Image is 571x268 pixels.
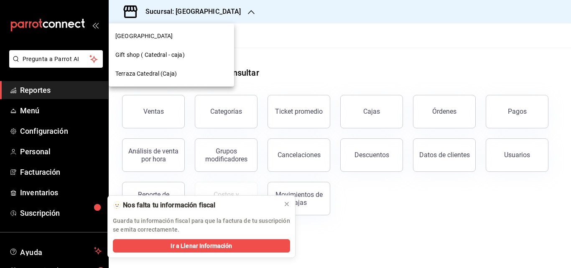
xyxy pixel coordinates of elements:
span: Ir a Llenar Información [171,242,232,250]
div: Gift shop ( Catedral - caja) [109,46,234,64]
span: Terraza Catedral (Caja) [115,69,177,78]
div: Terraza Catedral (Caja) [109,64,234,83]
div: 🫥 Nos falta tu información fiscal [113,201,277,210]
p: Guarda tu información fiscal para que la factura de tu suscripción se emita correctamente. [113,217,290,234]
span: Gift shop ( Catedral - caja) [115,51,185,59]
div: [GEOGRAPHIC_DATA] [109,27,234,46]
span: [GEOGRAPHIC_DATA] [115,32,173,41]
